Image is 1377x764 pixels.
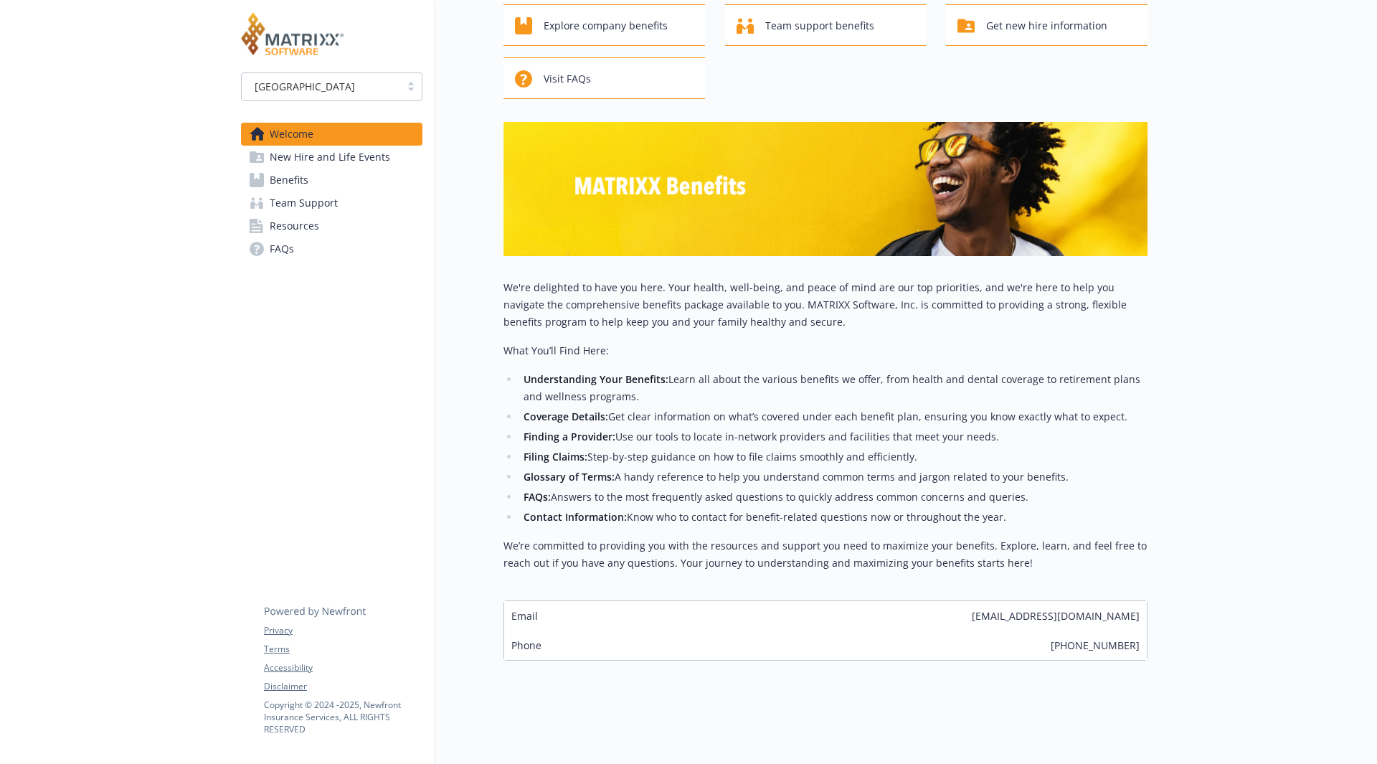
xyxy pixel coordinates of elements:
[1051,638,1140,653] span: [PHONE_NUMBER]
[241,146,422,169] a: New Hire and Life Events
[241,169,422,192] a: Benefits
[503,57,705,99] button: Visit FAQs
[524,510,627,524] strong: Contact Information:
[255,79,355,94] span: [GEOGRAPHIC_DATA]
[524,410,608,423] strong: Coverage Details:
[725,4,927,46] button: Team support benefits
[511,638,541,653] span: Phone
[270,169,308,192] span: Benefits
[503,122,1147,256] img: overview page banner
[524,490,551,504] strong: FAQs:
[270,123,313,146] span: Welcome
[503,4,705,46] button: Explore company benefits
[519,509,1147,526] li: Know who to contact for benefit-related questions now or throughout the year.
[972,608,1140,623] span: [EMAIL_ADDRESS][DOMAIN_NAME]
[524,470,615,484] strong: Glossary of Terms:
[519,489,1147,506] li: Answers to the most frequently asked questions to quickly address common concerns and queries.
[503,342,1147,359] p: What You’ll Find Here:
[241,192,422,214] a: Team Support
[241,214,422,237] a: Resources
[270,237,294,260] span: FAQs
[524,430,615,443] strong: Finding a Provider:
[544,65,591,93] span: Visit FAQs
[524,450,587,463] strong: Filing Claims:
[544,12,668,39] span: Explore company benefits
[519,408,1147,425] li: Get clear information on what’s covered under each benefit plan, ensuring you know exactly what t...
[519,468,1147,486] li: A handy reference to help you understand common terms and jargon related to your benefits.
[765,12,874,39] span: Team support benefits
[264,643,422,656] a: Terms
[519,448,1147,466] li: Step-by-step guidance on how to file claims smoothly and efficiently.
[519,428,1147,445] li: Use our tools to locate in-network providers and facilities that meet your needs.
[270,192,338,214] span: Team Support
[241,123,422,146] a: Welcome
[264,624,422,637] a: Privacy
[524,372,668,386] strong: Understanding Your Benefits:
[241,237,422,260] a: FAQs
[511,608,538,623] span: Email
[270,146,390,169] span: New Hire and Life Events
[249,79,393,94] span: [GEOGRAPHIC_DATA]
[503,279,1147,331] p: We're delighted to have you here. Your health, well-being, and peace of mind are our top prioriti...
[519,371,1147,405] li: Learn all about the various benefits we offer, from health and dental coverage to retirement plan...
[270,214,319,237] span: Resources
[503,537,1147,572] p: We’re committed to providing you with the resources and support you need to maximize your benefit...
[946,4,1147,46] button: Get new hire information
[264,661,422,674] a: Accessibility
[264,699,422,735] p: Copyright © 2024 - 2025 , Newfront Insurance Services, ALL RIGHTS RESERVED
[264,680,422,693] a: Disclaimer
[986,12,1107,39] span: Get new hire information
